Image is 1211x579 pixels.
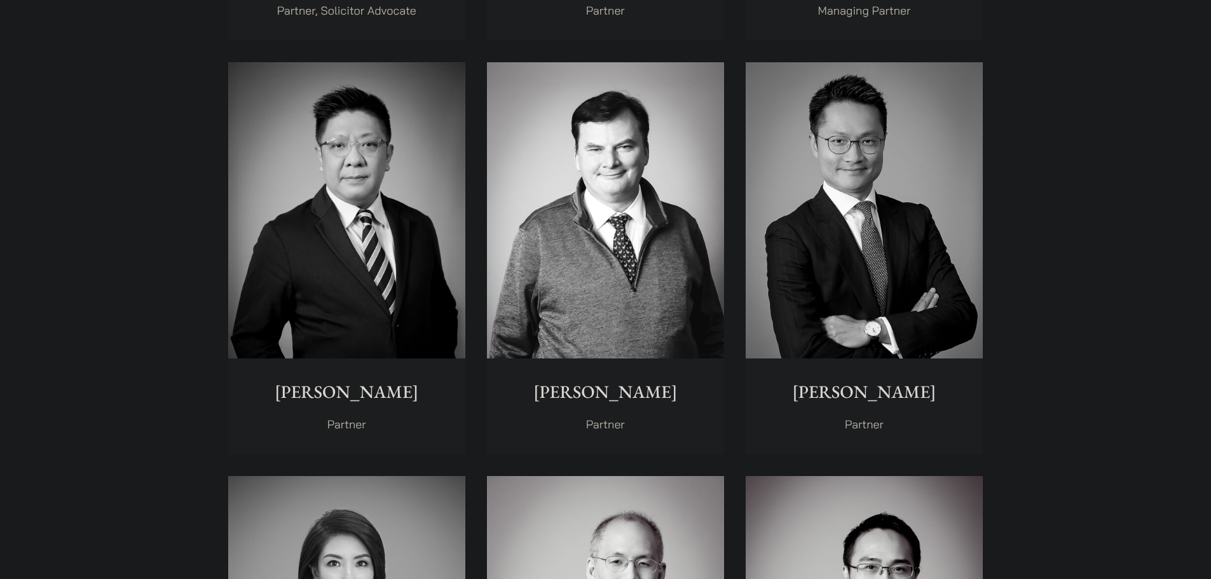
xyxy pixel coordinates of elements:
[497,2,714,19] p: Partner
[497,379,714,405] p: [PERSON_NAME]
[756,416,973,433] p: Partner
[238,2,455,19] p: Partner, Solicitor Advocate
[238,416,455,433] p: Partner
[756,379,973,405] p: [PERSON_NAME]
[238,379,455,405] p: [PERSON_NAME]
[497,416,714,433] p: Partner
[746,62,983,455] a: [PERSON_NAME] Partner
[756,2,973,19] p: Managing Partner
[228,62,465,455] a: [PERSON_NAME] Partner
[487,62,724,455] a: [PERSON_NAME] Partner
